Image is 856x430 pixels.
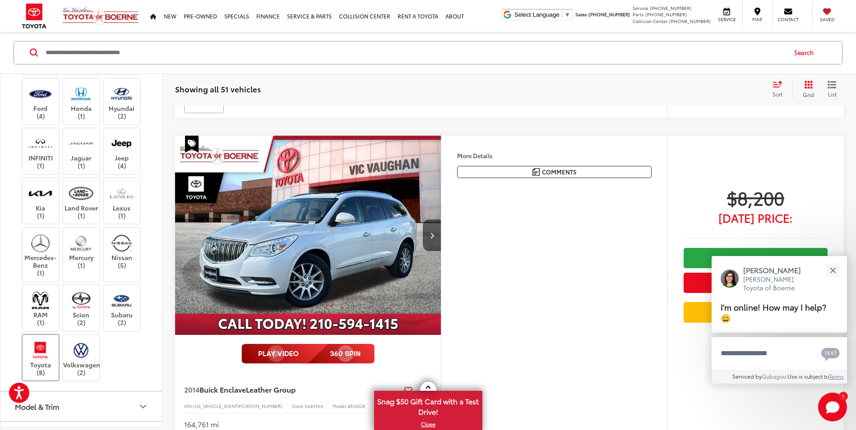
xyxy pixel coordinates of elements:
[138,401,148,412] div: Model & Trim
[828,90,837,98] span: List
[829,372,844,380] a: Terms
[69,340,93,361] img: Vic Vaughan Toyota of Boerne in Boerne, TX)
[109,83,134,105] img: Vic Vaughan Toyota of Boerne in Boerne, TX)
[423,220,441,251] button: Next image
[684,273,828,293] button: Get Price Now
[743,265,810,275] p: [PERSON_NAME]
[743,275,810,293] p: [PERSON_NAME] Toyota of Boerne
[63,83,100,120] label: Honda (1)
[28,340,53,361] img: Vic Vaughan Toyota of Boerne in Boerne, TX)
[747,16,767,23] span: Map
[109,133,134,154] img: Vic Vaughan Toyota of Boerne in Boerne, TX)
[184,403,193,409] span: VIN:
[773,90,782,98] span: Sort
[457,166,652,178] button: Comments
[69,233,93,254] img: Vic Vaughan Toyota of Boerne in Boerne, TX)
[684,302,828,322] a: Value Your Trade
[787,372,829,380] span: Use is subject to
[175,136,442,336] img: 2014 Buick Enclave Leather Group
[184,384,199,394] span: 2014
[184,419,219,430] div: 164,761 mi
[786,41,827,64] button: Search
[819,343,842,363] button: Chat with SMS
[564,11,570,18] span: ▼
[532,168,540,176] img: Comments
[23,340,59,376] label: Toyota (8)
[0,392,163,421] button: Model & TrimModel & Trim
[732,372,762,380] span: Serviced by
[375,392,481,419] span: Snag $50 Gift Card with a Test Drive!
[62,7,139,25] img: Vic Vaughan Toyota of Boerne
[63,233,100,269] label: Mercury (1)
[63,133,100,169] label: Jaguar (1)
[104,233,140,269] label: Nissan (5)
[684,186,828,209] span: $8,200
[645,11,687,18] span: [PHONE_NUMBER]
[818,393,847,421] svg: Start Chat
[193,403,282,409] span: [US_VEHICLE_IDENTIFICATION_NUMBER]
[821,80,843,98] button: List View
[184,384,401,394] a: 2014Buick EnclaveLeather Group
[104,133,140,169] label: Jeep (4)
[246,384,296,394] span: Leather Group
[69,290,93,311] img: Vic Vaughan Toyota of Boerne in Boerne, TX)
[514,11,570,18] a: Select Language​
[292,403,305,409] span: Stock:
[684,248,828,268] a: Check Availability
[104,183,140,220] label: Lexus (1)
[633,5,648,11] span: Service
[792,80,821,98] button: Grid View
[633,11,644,18] span: Parts
[514,11,560,18] span: Select Language
[185,136,199,153] span: Special
[684,213,828,222] span: [DATE] Price:
[650,5,691,11] span: [PHONE_NUMBER]
[104,290,140,326] label: Subaru (2)
[69,133,93,154] img: Vic Vaughan Toyota of Boerne in Boerne, TX)
[175,83,261,94] span: Showing all 51 vehicles
[669,18,711,24] span: [PHONE_NUMBER]
[69,183,93,204] img: Vic Vaughan Toyota of Boerne in Boerne, TX)
[803,91,814,98] span: Grid
[305,403,324,409] span: 54401AA
[777,16,799,23] span: Contact
[109,290,134,311] img: Vic Vaughan Toyota of Boerne in Boerne, TX)
[63,183,100,220] label: Land Rover (1)
[23,290,59,326] label: RAM (1)
[23,83,59,120] label: Ford (4)
[542,168,577,176] span: Comments
[15,402,59,411] div: Model & Trim
[762,372,787,380] a: Gubagoo.
[575,11,587,18] span: Sales
[821,347,840,361] svg: Text
[109,183,134,204] img: Vic Vaughan Toyota of Boerne in Boerne, TX)
[45,42,786,64] input: Search by Make, Model, or Keyword
[104,83,140,120] label: Hyundai (2)
[817,16,837,23] span: Saved
[717,16,737,23] span: Service
[63,340,100,376] label: Volkswagen (2)
[241,344,375,364] img: full motion video
[28,290,53,311] img: Vic Vaughan Toyota of Boerne in Boerne, TX)
[347,403,366,409] span: 4R14526
[457,152,652,159] h4: More Details
[175,136,442,335] div: 2014 Buick Enclave Leather Group 0
[69,83,93,105] img: Vic Vaughan Toyota of Boerne in Boerne, TX)
[768,80,792,98] button: Select sort value
[721,301,826,324] span: I'm online! How may I help? 😀
[712,256,847,384] div: Close[PERSON_NAME][PERSON_NAME] Toyota of BoerneI'm online! How may I help? 😀Type your messageCha...
[712,337,847,370] textarea: Type your message
[28,83,53,105] img: Vic Vaughan Toyota of Boerne in Boerne, TX)
[23,233,59,277] label: Mercedes-Benz (1)
[23,183,59,220] label: Kia (1)
[63,290,100,326] label: Scion (2)
[23,133,59,169] label: INFINITI (1)
[633,18,668,24] span: Collision Center
[28,133,53,154] img: Vic Vaughan Toyota of Boerne in Boerne, TX)
[842,394,844,398] span: 1
[823,261,842,280] button: Close
[333,403,347,409] span: Model:
[109,233,134,254] img: Vic Vaughan Toyota of Boerne in Boerne, TX)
